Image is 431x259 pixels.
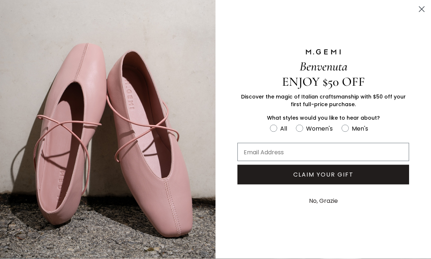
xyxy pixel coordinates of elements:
div: Women's [306,124,333,133]
span: Discover the magic of Italian craftsmanship with $50 off your first full-price purchase. [241,93,406,108]
button: CLAIM YOUR GIFT [237,165,409,185]
div: Men's [352,124,368,133]
span: ENJOY $50 OFF [282,74,365,89]
input: Email Address [237,143,409,161]
img: M.GEMI [305,49,342,55]
span: Benvenuta [300,59,347,74]
span: What styles would you like to hear about? [267,114,380,121]
div: All [280,124,287,133]
button: No, Grazie [305,192,342,210]
button: Close dialog [415,3,428,16]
